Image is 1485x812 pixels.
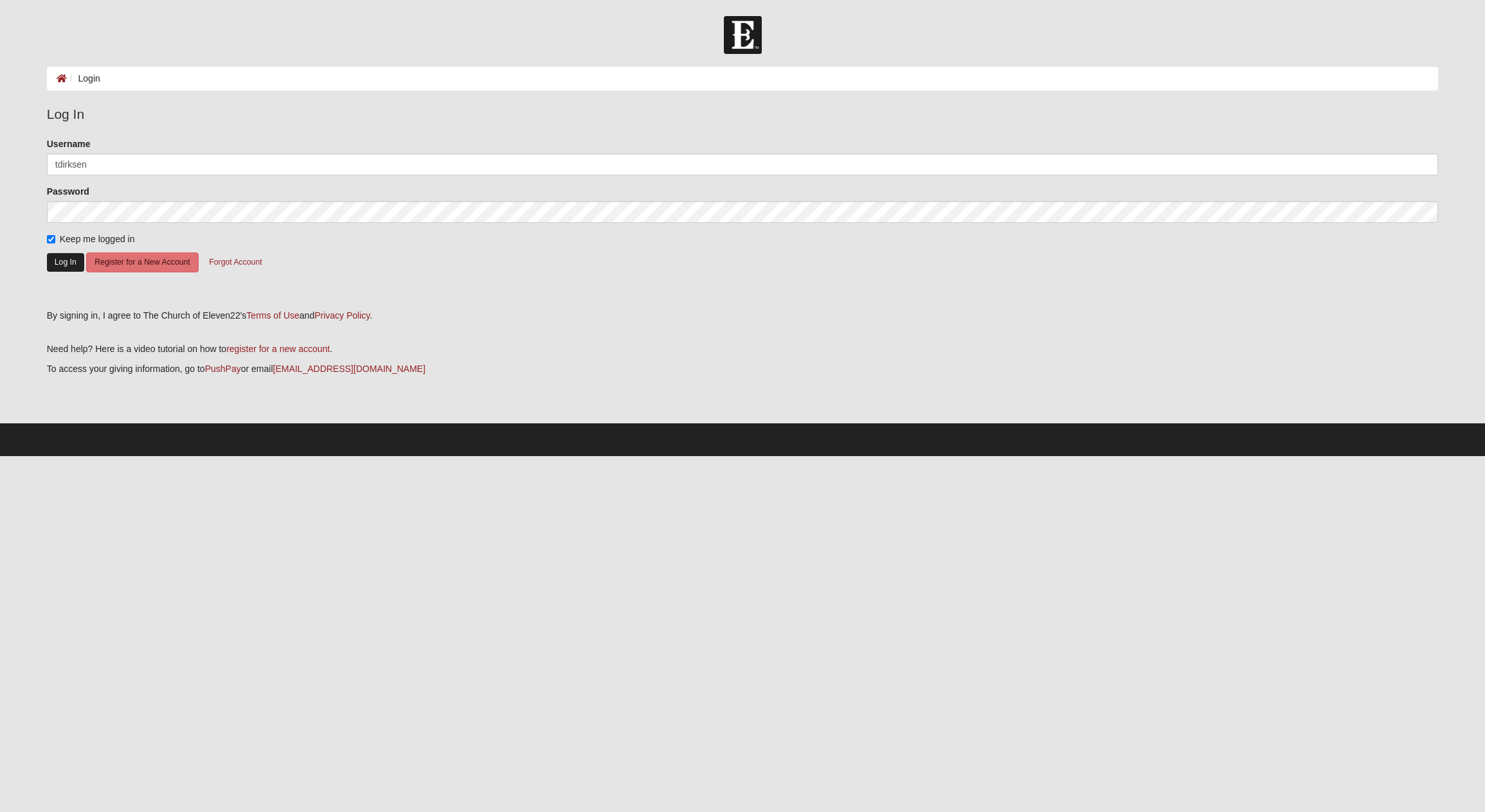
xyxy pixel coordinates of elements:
[246,310,299,321] a: Terms of Use
[724,16,762,54] img: Church of Eleven22 Logo
[47,362,1439,376] p: To access your giving information, go to or email
[60,234,135,244] span: Keep me logged in
[47,137,91,150] label: Username
[273,364,426,374] a: [EMAIL_ADDRESS][DOMAIN_NAME]
[67,72,100,85] li: Login
[47,342,1439,356] p: Need help? Here is a video tutorial on how to .
[47,104,1439,125] legend: Log In
[226,344,330,354] a: register for a new account
[201,252,270,272] button: Forgot Account
[47,235,55,243] input: Keep me logged in
[47,185,89,198] label: Password
[47,309,1439,322] div: By signing in, I agree to The Church of Eleven22's and .
[47,253,84,272] button: Log In
[205,364,241,374] a: PushPay
[314,310,370,321] a: Privacy Policy
[86,252,198,272] button: Register for a New Account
